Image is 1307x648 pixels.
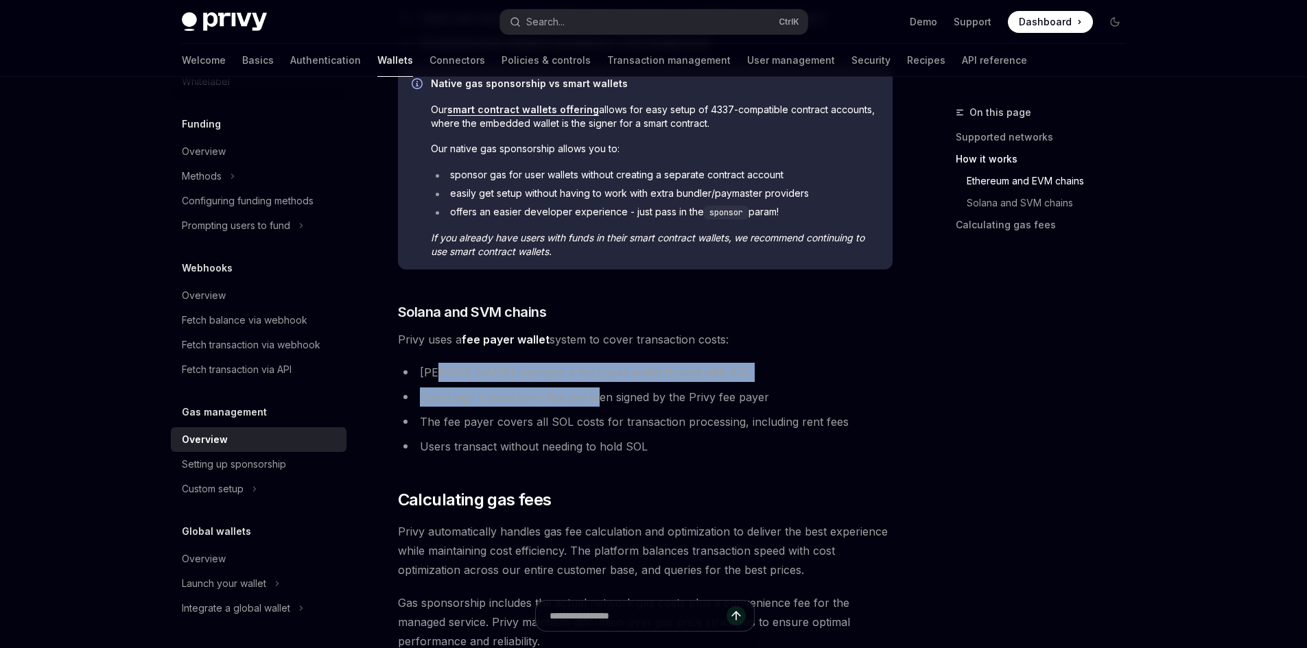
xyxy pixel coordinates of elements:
div: Fetch balance via webhook [182,312,307,328]
a: Security [851,44,891,77]
a: Welcome [182,44,226,77]
span: Solana and SVM chains [398,302,547,322]
div: Overview [182,551,226,567]
a: Setting up sponsorship [171,452,346,477]
a: Overview [171,427,346,452]
div: Overview [182,143,226,160]
div: Search... [526,14,565,30]
li: easily get setup without having to work with extra bundler/paymaster providers [431,187,879,200]
code: sponsor [704,206,749,219]
a: smart contract wallets offering [447,104,599,116]
span: Ctrl K [779,16,799,27]
h5: Global wallets [182,523,251,540]
div: Fetch transaction via webhook [182,337,320,353]
button: Toggle Integrate a global wallet section [171,596,346,621]
span: Privy uses a system to cover transaction costs: [398,330,893,349]
div: Configuring funding methods [182,193,314,209]
strong: Native gas sponsorship vs smart wallets [431,77,628,89]
div: Launch your wallet [182,575,266,592]
a: Fetch balance via webhook [171,308,346,333]
svg: Info [412,78,425,92]
div: Prompting users to fund [182,217,290,234]
li: The fee payer covers all SOL costs for transaction processing, including rent fees [398,412,893,431]
a: Connectors [429,44,485,77]
a: Basics [242,44,274,77]
li: offers an easier developer experience - just pass in the param! [431,205,879,219]
button: Toggle Launch your wallet section [171,571,346,596]
a: Wallets [377,44,413,77]
a: Overview [171,283,346,308]
span: Our allows for easy setup of 4337-compatible contract accounts, where the embedded wallet is the ... [431,103,879,130]
a: Overview [171,139,346,164]
h5: Funding [182,116,221,132]
a: How it works [956,148,1137,170]
a: Fetch transaction via webhook [171,333,346,357]
span: Dashboard [1019,15,1072,29]
a: Configuring funding methods [171,189,346,213]
a: Authentication [290,44,361,77]
a: Solana and SVM chains [956,192,1137,214]
a: Dashboard [1008,11,1093,33]
a: Calculating gas fees [956,214,1137,236]
a: Transaction management [607,44,731,77]
strong: fee payer wallet [462,333,550,346]
li: sponsor gas for user wallets without creating a separate contract account [431,168,879,182]
img: dark logo [182,12,267,32]
span: Our native gas sponsorship allows you to: [431,142,879,156]
a: Demo [910,15,937,29]
span: Calculating gas fees [398,489,552,511]
div: Overview [182,287,226,304]
button: Toggle Prompting users to fund section [171,213,346,238]
li: Users sign transactions that are then signed by the Privy fee payer [398,387,893,407]
a: API reference [962,44,1027,77]
button: Toggle Methods section [171,164,346,189]
button: Send message [727,606,746,625]
li: [PERSON_NAME] manages a fee payer wallet funded with SOL [398,363,893,382]
span: Privy automatically handles gas fee calculation and optimization to deliver the best experience w... [398,522,893,579]
a: Policies & controls [502,44,591,77]
input: Ask a question... [550,601,727,631]
a: Supported networks [956,126,1137,148]
a: Overview [171,547,346,571]
em: If you already have users with funds in their smart contract wallets, we recommend continuing to ... [431,232,864,257]
button: Toggle Custom setup section [171,477,346,501]
a: Recipes [907,44,945,77]
a: Fetch transaction via API [171,357,346,382]
a: Support [954,15,991,29]
li: Users transact without needing to hold SOL [398,437,893,456]
h5: Gas management [182,404,267,420]
button: Toggle dark mode [1104,11,1126,33]
div: Fetch transaction via API [182,361,292,378]
div: Methods [182,168,222,184]
h5: Webhooks [182,260,233,276]
a: Ethereum and EVM chains [956,170,1137,192]
button: Open search [500,10,808,34]
a: User management [747,44,835,77]
span: On this page [969,104,1031,121]
div: Integrate a global wallet [182,600,290,616]
div: Setting up sponsorship [182,456,286,472]
div: Overview [182,431,228,448]
div: Custom setup [182,481,244,497]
